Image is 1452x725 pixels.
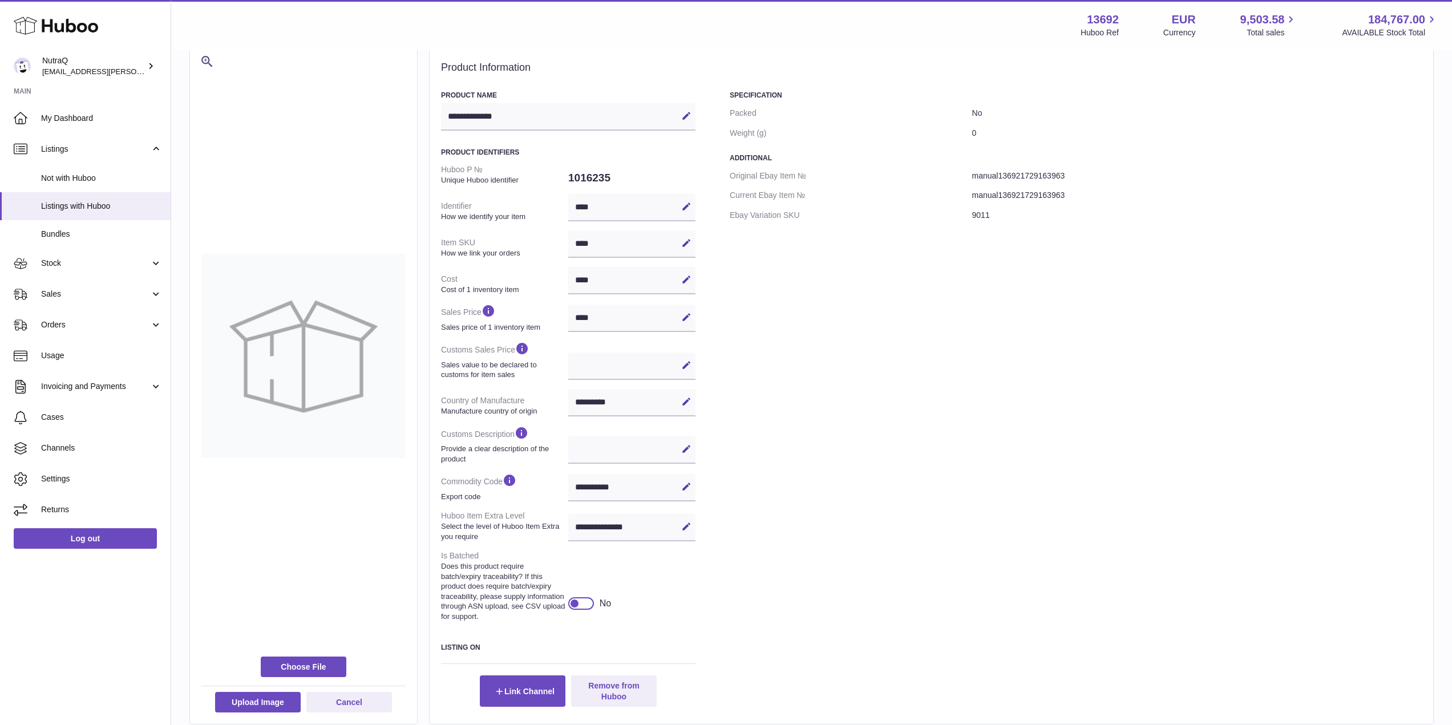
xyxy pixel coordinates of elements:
a: 184,767.00 AVAILABLE Stock Total [1342,12,1438,38]
span: 184,767.00 [1368,12,1425,27]
strong: Sales price of 1 inventory item [441,322,565,333]
span: Sales [41,289,150,299]
span: Channels [41,443,162,453]
span: Bundles [41,229,162,240]
button: Cancel [306,692,392,712]
strong: Does this product require batch/expiry traceability? If this product does require batch/expiry tr... [441,561,565,621]
h3: Listing On [441,643,695,652]
a: Log out [14,528,157,549]
div: Huboo Ref [1081,27,1119,38]
span: Returns [41,504,162,515]
dt: Current Ebay Item № [730,185,972,205]
dt: Customs Sales Price [441,337,568,384]
dt: Country of Manufacture [441,391,568,420]
button: Remove from Huboo [571,675,657,706]
span: Listings [41,144,150,155]
span: Cases [41,412,162,423]
button: Upload Image [215,692,301,712]
div: NutraQ [42,55,145,77]
dt: Original Ebay Item № [730,166,972,186]
dt: Cost [441,269,568,299]
strong: Sales value to be declared to customs for item sales [441,360,565,380]
h2: Product Information [441,62,1422,74]
span: Invoicing and Payments [41,381,150,392]
dd: 0 [972,123,1422,143]
dt: Identifier [441,196,568,226]
dd: 1016235 [568,166,695,190]
dd: 9011 [972,205,1422,225]
dt: Huboo P № [441,160,568,189]
strong: EUR [1171,12,1195,27]
strong: Provide a clear description of the product [441,444,565,464]
span: Usage [41,350,162,361]
dt: Is Batched [441,546,568,626]
span: Total sales [1247,27,1297,38]
button: Link Channel [480,675,565,706]
img: odd.nordahl@nutraq.com [14,58,31,75]
dt: Sales Price [441,299,568,337]
div: Currency [1163,27,1196,38]
dt: Item SKU [441,233,568,262]
dd: manual136921729163963 [972,166,1422,186]
dt: Ebay Variation SKU [730,205,972,225]
div: No [600,597,611,610]
strong: How we link your orders [441,248,565,258]
dt: Packed [730,103,972,123]
a: 9,503.58 Total sales [1240,12,1298,38]
strong: 13692 [1087,12,1119,27]
span: Stock [41,258,150,269]
span: Choose File [261,657,346,677]
span: Listings with Huboo [41,201,162,212]
span: Orders [41,319,150,330]
span: [EMAIL_ADDRESS][PERSON_NAME][DOMAIN_NAME] [42,67,229,76]
dt: Commodity Code [441,468,568,506]
img: no-photo-large.jpg [201,254,406,458]
dt: Customs Description [441,421,568,468]
strong: How we identify your item [441,212,565,222]
span: 9,503.58 [1240,12,1285,27]
h3: Additional [730,153,1422,163]
dd: No [972,103,1422,123]
strong: Unique Huboo identifier [441,175,565,185]
strong: Manufacture country of origin [441,406,565,416]
dt: Weight (g) [730,123,972,143]
span: My Dashboard [41,113,162,124]
h3: Specification [730,91,1422,100]
h3: Product Identifiers [441,148,695,157]
dt: Huboo Item Extra Level [441,506,568,546]
h3: Product Name [441,91,695,100]
strong: Export code [441,492,565,502]
dd: manual136921729163963 [972,185,1422,205]
span: AVAILABLE Stock Total [1342,27,1438,38]
span: Not with Huboo [41,173,162,184]
strong: Select the level of Huboo Item Extra you require [441,521,565,541]
strong: Cost of 1 inventory item [441,285,565,295]
span: Settings [41,473,162,484]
